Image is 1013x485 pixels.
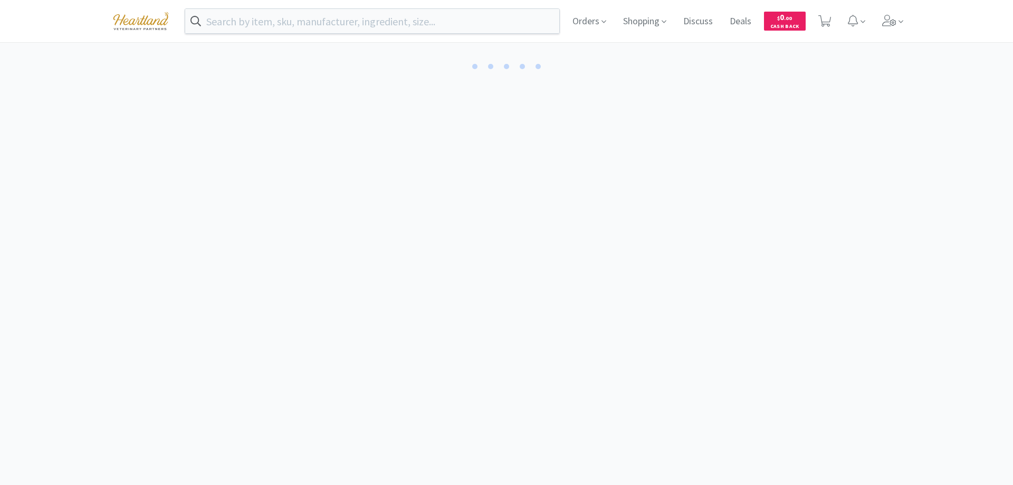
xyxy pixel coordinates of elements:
[777,15,780,22] span: $
[764,7,806,35] a: $0.00Cash Back
[770,24,799,31] span: Cash Back
[725,17,756,26] a: Deals
[679,17,717,26] a: Discuss
[185,9,559,33] input: Search by item, sku, manufacturer, ingredient, size...
[777,12,792,22] span: 0
[784,15,792,22] span: . 00
[106,6,176,35] img: cad7bdf275c640399d9c6e0c56f98fd2_10.png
